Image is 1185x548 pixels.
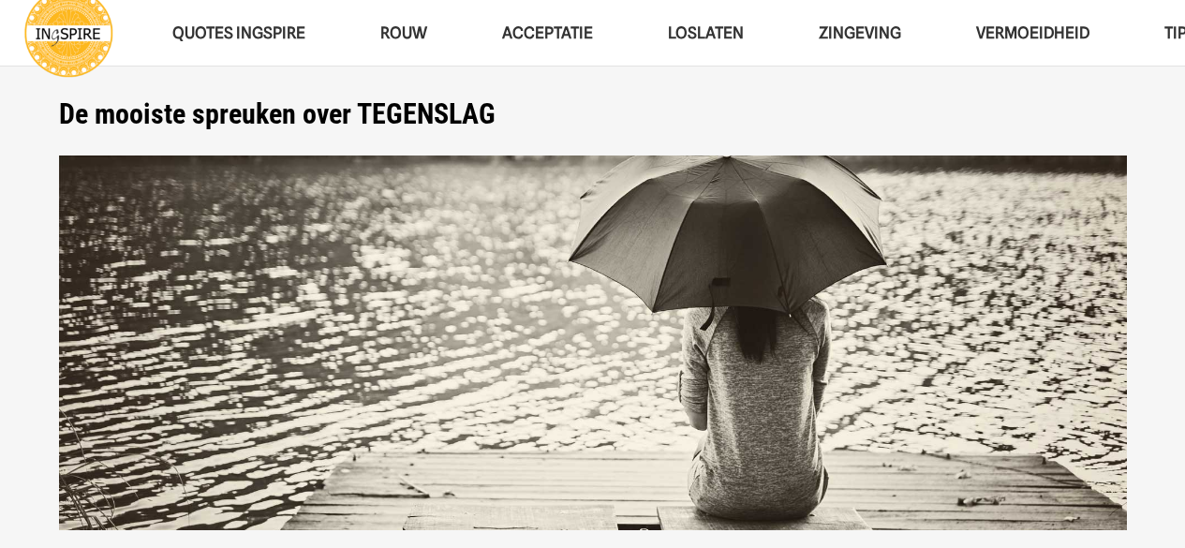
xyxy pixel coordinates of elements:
[819,23,901,42] span: Zingeving
[939,9,1127,57] a: VERMOEIDHEIDVERMOEIDHEID Menu
[976,23,1089,42] span: VERMOEIDHEID
[343,9,465,57] a: ROUWROUW Menu
[380,23,427,42] span: ROUW
[59,156,1127,531] img: Spreuken over Tegenslag in mindere tijden van Ingspire.nl
[668,23,744,42] span: Loslaten
[135,9,343,57] a: QUOTES INGSPIREQUOTES INGSPIRE Menu
[59,97,1127,131] h1: De mooiste spreuken over TEGENSLAG
[630,9,781,57] a: LoslatenLoslaten Menu
[172,23,305,42] span: QUOTES INGSPIRE
[465,9,630,57] a: AcceptatieAcceptatie Menu
[502,23,593,42] span: Acceptatie
[781,9,939,57] a: ZingevingZingeving Menu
